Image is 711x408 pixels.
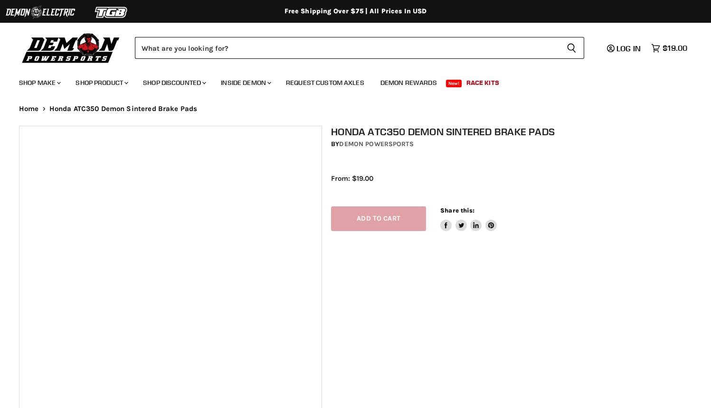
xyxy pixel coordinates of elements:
[446,80,462,87] span: New!
[49,105,198,113] span: Honda ATC350 Demon Sintered Brake Pads
[5,3,76,21] img: Demon Electric Logo 2
[68,73,134,93] a: Shop Product
[373,73,444,93] a: Demon Rewards
[19,31,123,65] img: Demon Powersports
[12,69,685,93] ul: Main menu
[646,41,692,55] a: $19.00
[136,73,212,93] a: Shop Discounted
[19,105,39,113] a: Home
[135,37,559,59] input: Search
[76,3,147,21] img: TGB Logo 2
[331,126,701,138] h1: Honda ATC350 Demon Sintered Brake Pads
[440,207,474,214] span: Share this:
[339,140,413,148] a: Demon Powersports
[603,44,646,53] a: Log in
[663,44,687,53] span: $19.00
[135,37,584,59] form: Product
[459,73,506,93] a: Race Kits
[331,139,701,149] div: by
[559,37,584,59] button: Search
[331,174,373,183] span: From: $19.00
[214,73,277,93] a: Inside Demon
[12,73,66,93] a: Shop Make
[440,206,497,232] aside: Share this:
[279,73,371,93] a: Request Custom Axles
[616,44,641,53] span: Log in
